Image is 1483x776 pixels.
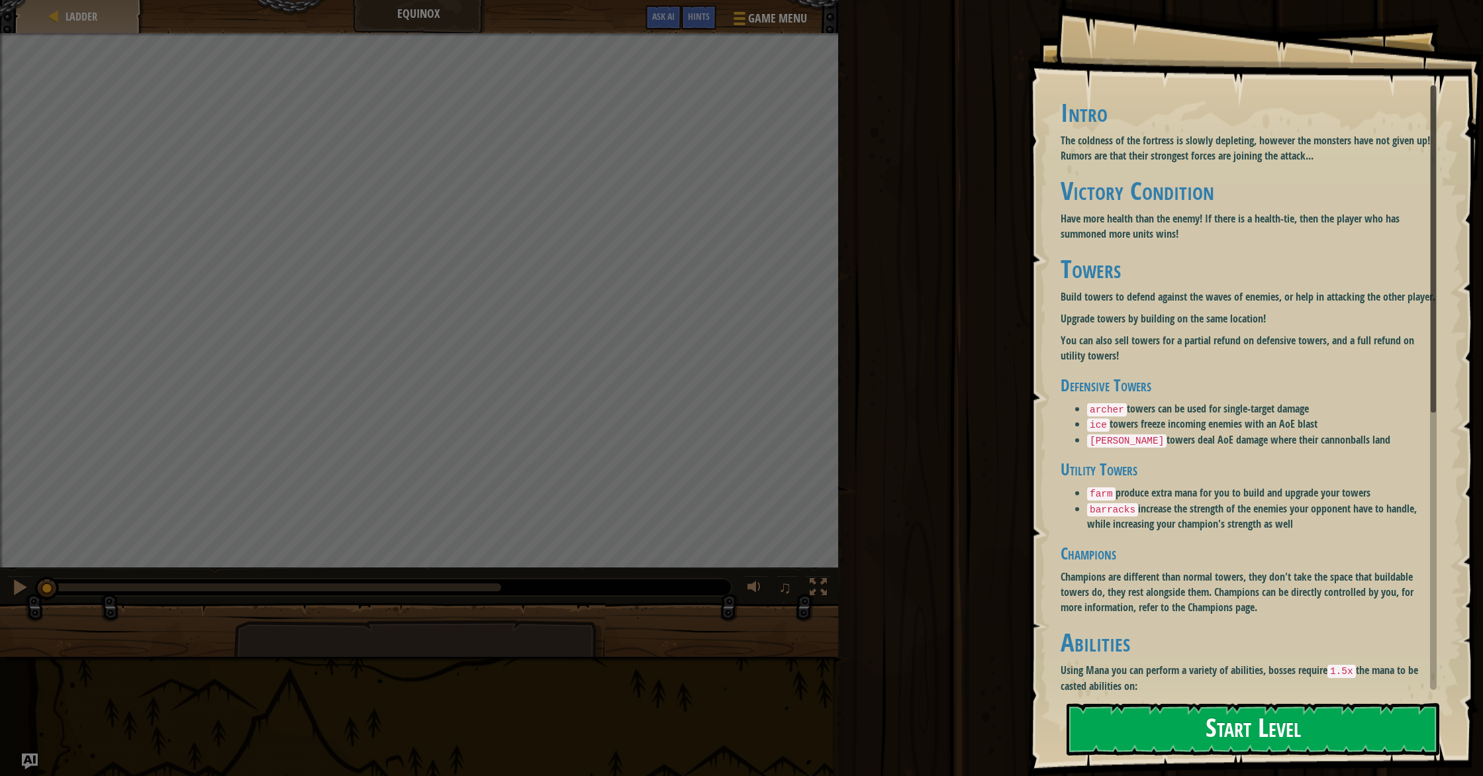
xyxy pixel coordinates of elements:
[1087,432,1437,448] li: towers deal AoE damage where their cannonballs land
[688,10,710,23] span: Hints
[652,10,675,23] span: Ask AI
[1061,377,1437,395] h3: Defensive Towers
[66,9,97,24] span: Ladder
[62,9,97,24] a: Ladder
[805,575,832,603] button: Toggle fullscreen
[1087,403,1127,416] code: archer
[1061,99,1437,126] h1: Intro
[7,575,33,603] button: ⌘ + P: Pause
[1087,418,1110,432] code: ice
[1327,665,1356,678] code: 1.5x
[776,575,798,603] button: ♫
[1061,289,1437,305] p: Build towers to defend against the waves of enemies, or help in attacking the other player.
[1087,503,1138,516] code: barracks
[1087,487,1116,501] code: farm
[1061,177,1437,205] h1: Victory Condition
[1087,501,1437,532] li: increase the strength of the enemies your opponent have to handle, while increasing your champion...
[1061,569,1437,615] p: Champions are different than normal towers, they don't take the space that buildable towers do, t...
[1061,333,1437,364] p: You can also sell towers for a partial refund on defensive towers, and a full refund on utility t...
[748,10,807,27] span: Game Menu
[22,753,38,769] button: Ask AI
[1061,133,1437,164] p: The coldness of the fortress is slowly depleting, however the monsters have not given up! Rumors ...
[1087,485,1437,501] li: produce extra mana for you to build and upgrade your towers
[779,577,792,597] span: ♫
[1087,434,1167,448] code: [PERSON_NAME]
[1061,628,1437,656] h1: Abilities
[1061,545,1437,563] h3: Champions
[1061,461,1437,479] h3: Utility Towers
[646,5,681,30] button: Ask AI
[743,575,769,603] button: Adjust volume
[1087,416,1437,432] li: towers freeze incoming enemies with an AoE blast
[723,5,815,36] button: Game Menu
[1061,311,1437,326] p: Upgrade towers by building on the same location!
[1061,663,1437,693] p: Using Mana you can perform a variety of abilities, bosses require the mana to be casted abilities...
[1087,401,1437,417] li: towers can be used for single-target damage
[1061,255,1437,283] h1: Towers
[1067,703,1439,755] button: Start Level
[1061,211,1437,242] p: Have more health than the enemy! If there is a health-tie, then the player who has summoned more ...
